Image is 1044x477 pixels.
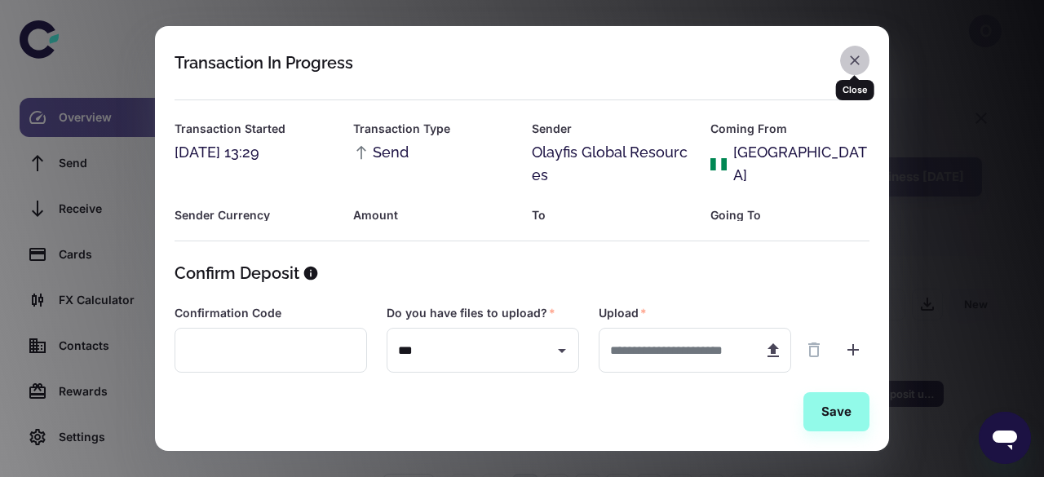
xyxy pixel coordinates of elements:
h6: Going To [710,206,869,224]
h6: Coming From [710,120,869,138]
h6: Transaction Type [353,120,512,138]
h5: Confirm Deposit [175,261,299,285]
div: Close [836,80,874,100]
h6: Sender [532,120,691,138]
button: Open [551,339,573,362]
h6: Transaction Started [175,120,334,138]
div: [DATE] 13:29 [175,141,334,164]
label: Do you have files to upload? [387,305,555,321]
label: Upload [599,305,647,321]
div: [GEOGRAPHIC_DATA] [733,141,869,187]
h6: To [532,206,691,224]
div: Olayfis Global Resources [532,141,691,187]
span: Send [353,141,409,164]
iframe: Button to launch messaging window [979,412,1031,464]
div: Transaction In Progress [175,53,353,73]
button: Save [803,392,869,431]
label: Confirmation Code [175,305,281,321]
h6: Sender Currency [175,206,334,224]
h6: Amount [353,206,512,224]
